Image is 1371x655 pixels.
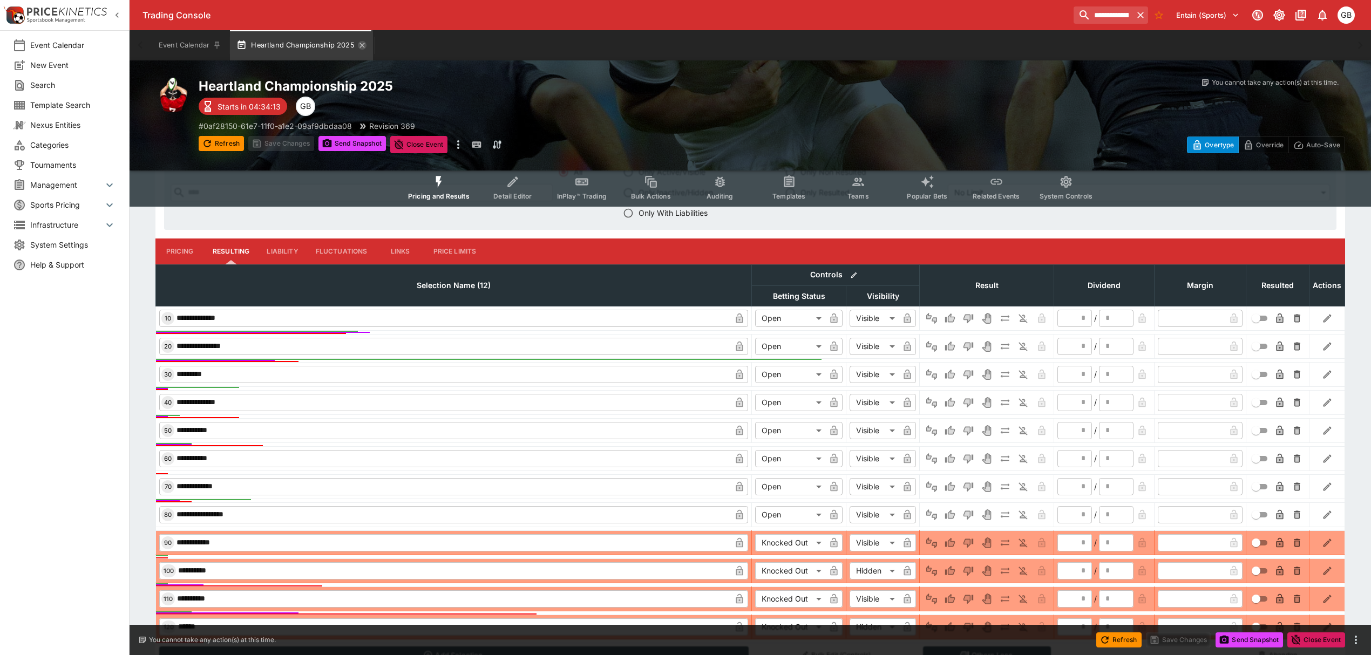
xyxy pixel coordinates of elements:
[1015,422,1032,439] button: Eliminated In Play
[155,238,204,264] button: Pricing
[941,394,959,411] button: Win
[996,478,1014,495] button: Push
[847,192,869,200] span: Teams
[996,450,1014,467] button: Push
[1246,264,1309,306] th: Resulted
[923,450,940,467] button: Not Set
[978,450,995,467] button: Void
[30,159,116,170] span: Tournaments
[1256,139,1284,151] p: Override
[296,97,315,116] div: Gareth Brown
[425,238,485,264] button: Price Limits
[960,394,977,411] button: Lose
[761,290,837,303] span: Betting Status
[996,562,1014,579] button: Push
[369,120,415,132] p: Revision 369
[1248,5,1267,25] button: Connected to PK
[1155,264,1246,306] th: Margin
[162,511,174,518] span: 80
[631,192,671,200] span: Bulk Actions
[1096,632,1142,647] button: Refresh
[755,338,825,355] div: Open
[230,30,373,60] button: Heartland Championship 2025
[907,192,947,200] span: Popular Bets
[960,338,977,355] button: Lose
[941,562,959,579] button: Win
[960,422,977,439] button: Lose
[755,534,825,551] div: Knocked Out
[199,120,352,132] p: Copy To Clipboard
[1094,312,1097,324] div: /
[1288,137,1345,153] button: Auto-Save
[199,78,772,94] h2: Copy To Clipboard
[162,539,174,547] span: 90
[1334,3,1358,27] button: Gareth Brown
[960,450,977,467] button: Lose
[1094,369,1097,380] div: /
[755,478,825,495] div: Open
[307,238,376,264] button: Fluctuations
[1094,565,1097,576] div: /
[960,534,977,551] button: Lose
[850,310,899,327] div: Visible
[850,534,899,551] div: Visible
[755,422,825,439] div: Open
[1150,6,1168,24] button: No Bookmarks
[30,179,103,190] span: Management
[30,199,103,210] span: Sports Pricing
[1094,425,1097,436] div: /
[1270,5,1289,25] button: Toggle light/dark mode
[1094,621,1097,632] div: /
[960,590,977,608] button: Lose
[996,506,1014,523] button: Push
[1015,310,1032,327] button: Eliminated In Play
[996,590,1014,608] button: Push
[923,422,940,439] button: Not Set
[755,310,825,327] div: Open
[923,478,940,495] button: Not Set
[755,450,825,467] div: Open
[1094,481,1097,492] div: /
[1313,5,1332,25] button: Notifications
[408,192,470,200] span: Pricing and Results
[996,534,1014,551] button: Push
[30,219,103,230] span: Infrastructure
[142,10,1069,21] div: Trading Console
[978,534,995,551] button: Void
[772,192,805,200] span: Templates
[941,478,959,495] button: Win
[162,315,173,322] span: 10
[996,338,1014,355] button: Push
[161,567,176,575] span: 100
[755,394,825,411] div: Open
[162,343,174,350] span: 20
[941,366,959,383] button: Win
[204,238,258,264] button: Resulting
[978,310,995,327] button: Void
[1015,394,1032,411] button: Eliminated In Play
[152,30,228,60] button: Event Calendar
[850,618,899,636] div: Hidden
[149,635,276,645] p: You cannot take any action(s) at this time.
[850,450,899,467] div: Visible
[30,239,116,250] span: System Settings
[1306,139,1340,151] p: Auto-Save
[1205,139,1234,151] p: Overtype
[941,534,959,551] button: Win
[1040,192,1092,200] span: System Controls
[755,506,825,523] div: Open
[996,618,1014,636] button: Push
[1187,137,1239,153] button: Overtype
[941,618,959,636] button: Win
[755,366,825,383] div: Open
[1094,340,1097,352] div: /
[27,18,85,23] img: Sportsbook Management
[493,192,532,200] span: Detail Editor
[405,279,503,292] span: Selection Name (12)
[996,422,1014,439] button: Push
[1170,6,1246,24] button: Select Tenant
[1054,264,1155,306] th: Dividend
[923,310,940,327] button: Not Set
[850,422,899,439] div: Visible
[755,562,825,579] div: Knocked Out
